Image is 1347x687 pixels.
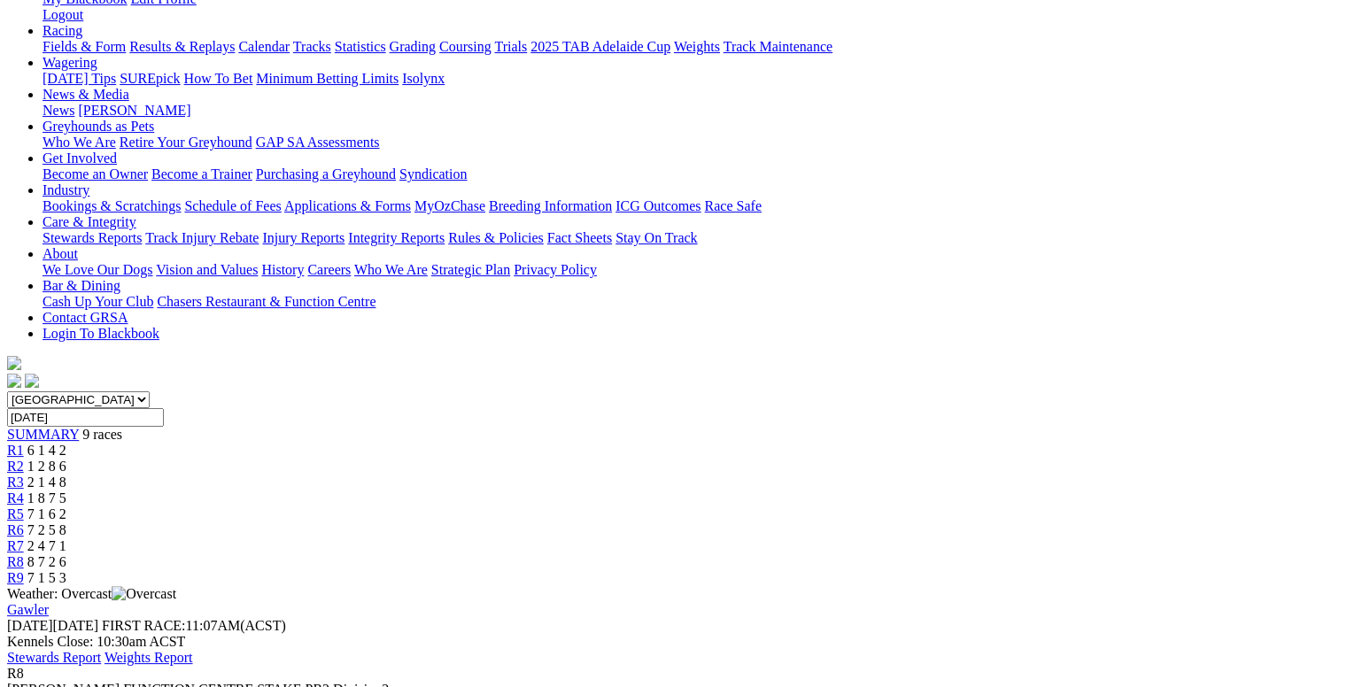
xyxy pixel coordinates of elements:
[43,182,89,197] a: Industry
[256,71,399,86] a: Minimum Betting Limits
[43,230,1340,246] div: Care & Integrity
[7,427,79,442] a: SUMMARY
[43,39,126,54] a: Fields & Form
[27,522,66,537] span: 7 2 5 8
[184,71,253,86] a: How To Bet
[7,586,176,601] span: Weather: Overcast
[256,135,380,150] a: GAP SA Assessments
[156,262,258,277] a: Vision and Values
[78,103,190,118] a: [PERSON_NAME]
[43,7,83,22] a: Logout
[43,151,117,166] a: Get Involved
[27,459,66,474] span: 1 2 8 6
[448,230,544,245] a: Rules & Policies
[43,294,1340,310] div: Bar & Dining
[7,374,21,388] img: facebook.svg
[354,262,428,277] a: Who We Are
[129,39,235,54] a: Results & Replays
[43,198,181,213] a: Bookings & Scratchings
[530,39,670,54] a: 2025 TAB Adelaide Cup
[7,443,24,458] a: R1
[256,166,396,181] a: Purchasing a Greyhound
[494,39,527,54] a: Trials
[43,310,128,325] a: Contact GRSA
[27,570,66,585] span: 7 1 5 3
[674,39,720,54] a: Weights
[7,618,98,633] span: [DATE]
[43,278,120,293] a: Bar & Dining
[151,166,252,181] a: Become a Trainer
[43,71,1340,87] div: Wagering
[399,166,467,181] a: Syndication
[307,262,351,277] a: Careers
[43,39,1340,55] div: Racing
[7,554,24,569] a: R8
[27,506,66,521] span: 7 1 6 2
[43,326,159,341] a: Login To Blackbook
[43,246,78,261] a: About
[293,39,331,54] a: Tracks
[27,490,66,506] span: 1 8 7 5
[7,408,164,427] input: Select date
[238,39,290,54] a: Calendar
[102,618,185,633] span: FIRST RACE:
[7,570,24,585] a: R9
[43,55,97,70] a: Wagering
[145,230,259,245] a: Track Injury Rebate
[43,166,1340,182] div: Get Involved
[43,262,1340,278] div: About
[27,475,66,490] span: 2 1 4 8
[439,39,492,54] a: Coursing
[184,198,281,213] a: Schedule of Fees
[112,586,176,602] img: Overcast
[120,135,252,150] a: Retire Your Greyhound
[615,198,701,213] a: ICG Outcomes
[724,39,832,54] a: Track Maintenance
[43,135,116,150] a: Who We Are
[43,135,1340,151] div: Greyhounds as Pets
[704,198,761,213] a: Race Safe
[102,618,286,633] span: 11:07AM(ACST)
[7,602,49,617] a: Gawler
[27,554,66,569] span: 8 7 2 6
[414,198,485,213] a: MyOzChase
[105,650,193,665] a: Weights Report
[262,230,344,245] a: Injury Reports
[489,198,612,213] a: Breeding Information
[7,650,101,665] a: Stewards Report
[7,356,21,370] img: logo-grsa-white.png
[547,230,612,245] a: Fact Sheets
[7,634,1340,650] div: Kennels Close: 10:30am ACST
[157,294,375,309] a: Chasers Restaurant & Function Centre
[43,198,1340,214] div: Industry
[7,538,24,553] a: R7
[43,119,154,134] a: Greyhounds as Pets
[7,666,24,681] span: R8
[43,214,136,229] a: Care & Integrity
[82,427,122,442] span: 9 races
[615,230,697,245] a: Stay On Track
[7,475,24,490] a: R3
[7,522,24,537] a: R6
[25,374,39,388] img: twitter.svg
[261,262,304,277] a: History
[120,71,180,86] a: SUREpick
[7,618,53,633] span: [DATE]
[348,230,445,245] a: Integrity Reports
[284,198,411,213] a: Applications & Forms
[43,103,1340,119] div: News & Media
[43,71,116,86] a: [DATE] Tips
[7,506,24,521] a: R5
[43,294,153,309] a: Cash Up Your Club
[335,39,386,54] a: Statistics
[390,39,436,54] a: Grading
[27,443,66,458] span: 6 1 4 2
